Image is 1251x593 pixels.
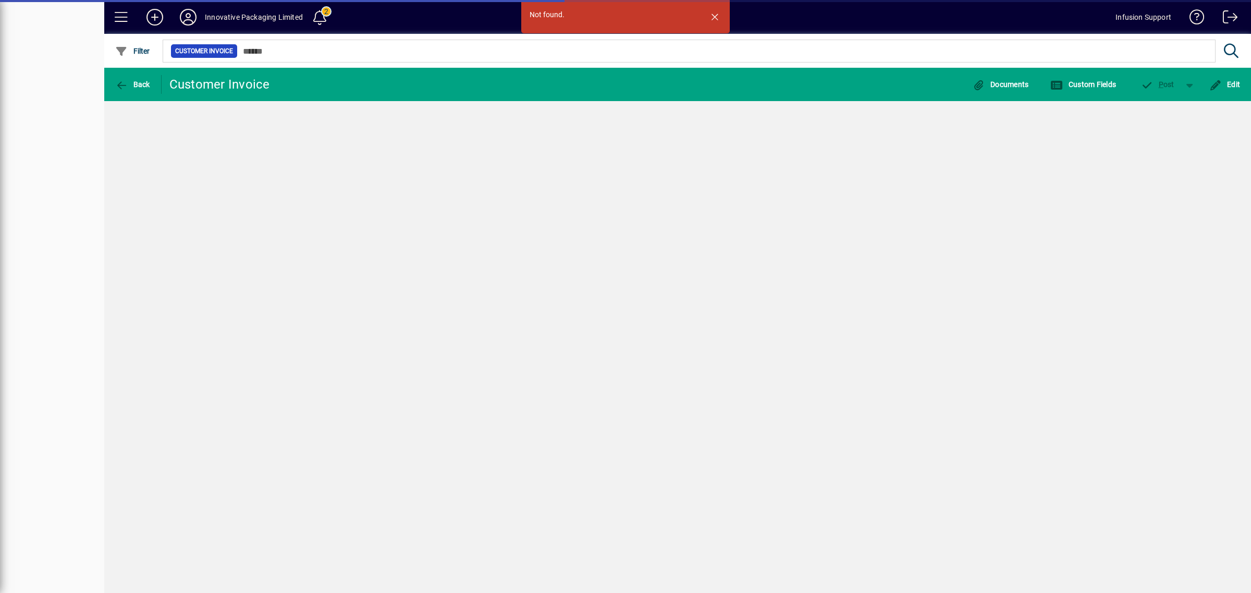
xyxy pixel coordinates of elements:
span: Customer Invoice [175,46,233,56]
button: Custom Fields [1048,75,1119,94]
button: Back [113,75,153,94]
span: ost [1140,80,1174,89]
button: Filter [113,42,153,60]
span: Back [115,80,150,89]
span: Edit [1209,80,1241,89]
a: Logout [1215,2,1238,36]
span: Documents [973,80,1029,89]
button: Documents [970,75,1032,94]
button: Add [138,8,171,27]
button: Post [1135,75,1180,94]
span: Custom Fields [1050,80,1116,89]
span: P [1159,80,1163,89]
div: Infusion Support [1115,9,1171,26]
a: Knowledge Base [1182,2,1205,36]
span: Filter [115,47,150,55]
app-page-header-button: Back [104,75,162,94]
div: Innovative Packaging Limited [205,9,303,26]
button: Edit [1207,75,1243,94]
div: Customer Invoice [169,76,270,93]
button: Profile [171,8,205,27]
